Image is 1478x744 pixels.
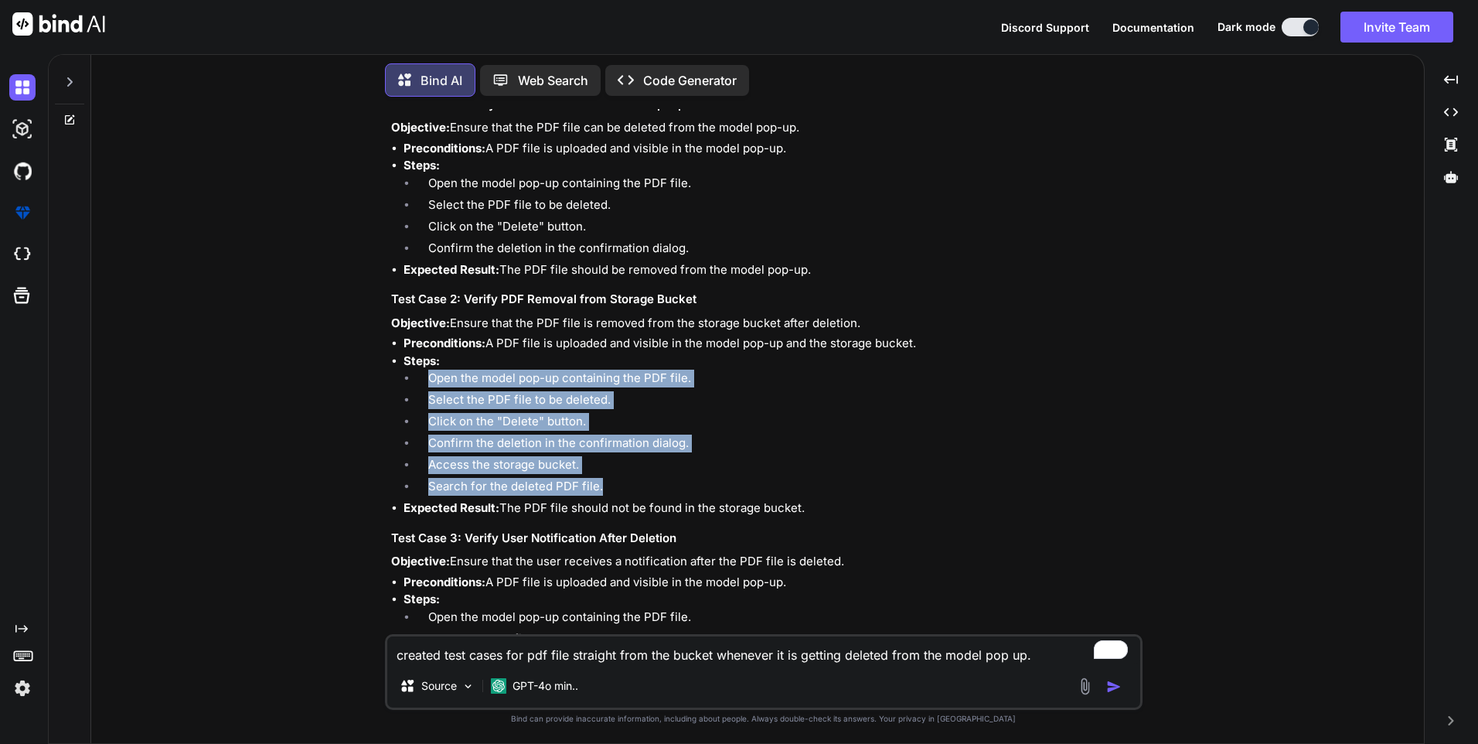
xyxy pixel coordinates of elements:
li: Click on the "Delete" button. [416,413,1139,435]
li: Confirm the deletion in the confirmation dialog. [416,240,1139,261]
p: Ensure that the PDF file is removed from the storage bucket after deletion. [391,315,1139,333]
img: settings [9,675,36,701]
strong: Objective: [391,554,450,568]
strong: Objective: [391,120,450,135]
li: Open the model pop-up containing the PDF file. [416,370,1139,391]
li: Search for the deleted PDF file. [416,478,1139,500]
li: Access the storage bucket. [416,456,1139,478]
img: icon [1106,679,1122,695]
li: Select the PDF file to be deleted. [416,196,1139,218]
img: darkChat [9,74,36,101]
li: Select the PDF file to be deleted. [416,391,1139,413]
h3: Test Case 2: Verify PDF Removal from Storage Bucket [391,291,1139,309]
li: The PDF file should be removed from the model pop-up. [404,261,1139,279]
img: attachment [1076,677,1094,695]
img: githubDark [9,158,36,184]
strong: Expected Result: [404,262,499,277]
img: cloudideIcon [9,241,36,268]
strong: Steps: [404,592,440,606]
span: Dark mode [1217,19,1275,35]
p: Code Generator [643,71,737,90]
strong: Preconditions: [404,336,485,350]
li: A PDF file is uploaded and visible in the model pop-up. [404,140,1139,158]
strong: Objective: [391,316,450,330]
p: Ensure that the PDF file can be deleted from the model pop-up. [391,119,1139,137]
span: Discord Support [1001,21,1089,34]
li: A PDF file is uploaded and visible in the model pop-up. [404,574,1139,592]
button: Invite Team [1340,12,1453,43]
p: Source [421,678,457,694]
h3: Test Case 3: Verify User Notification After Deletion [391,530,1139,548]
img: Pick Models [461,680,475,693]
p: Bind AI [421,71,462,90]
img: Bind AI [12,12,105,36]
strong: Preconditions: [404,575,485,589]
span: Documentation [1112,21,1194,34]
li: Open the model pop-up containing the PDF file. [416,175,1139,196]
li: Open the model pop-up containing the PDF file. [416,609,1139,630]
li: Click on the "Delete" button. [416,218,1139,240]
strong: Steps: [404,158,440,172]
img: darkAi-studio [9,116,36,142]
img: premium [9,200,36,226]
button: Discord Support [1001,19,1089,36]
li: Confirm the deletion in the confirmation dialog. [416,435,1139,456]
strong: Steps: [404,353,440,368]
p: Bind can provide inaccurate information, including about people. Always double-check its answers.... [385,713,1143,725]
button: Documentation [1112,19,1194,36]
p: GPT-4o min.. [513,678,578,694]
strong: Preconditions: [404,141,485,155]
p: Ensure that the user receives a notification after the PDF file is deleted. [391,553,1139,571]
li: A PDF file is uploaded and visible in the model pop-up and the storage bucket. [404,335,1139,353]
textarea: To enrich screen reader interactions, please activate Accessibility in Grammarly extension settings [387,636,1140,664]
p: Web Search [518,71,588,90]
strong: Expected Result: [404,500,499,515]
li: Select the PDF file to be deleted. [416,630,1139,652]
li: The PDF file should not be found in the storage bucket. [404,500,1139,517]
img: GPT-4o mini [491,678,506,694]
